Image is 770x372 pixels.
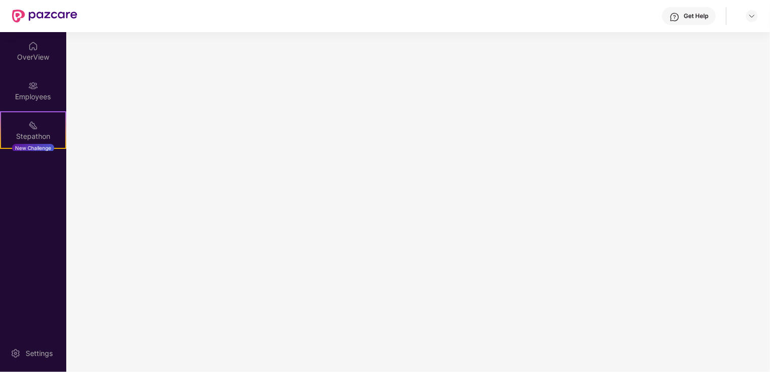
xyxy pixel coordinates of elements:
img: svg+xml;base64,PHN2ZyBpZD0iRHJvcGRvd24tMzJ4MzIiIHhtbG5zPSJodHRwOi8vd3d3LnczLm9yZy8yMDAwL3N2ZyIgd2... [748,12,756,20]
img: svg+xml;base64,PHN2ZyBpZD0iSGVscC0zMngzMiIgeG1sbnM9Imh0dHA6Ly93d3cudzMub3JnLzIwMDAvc3ZnIiB3aWR0aD... [670,12,680,22]
img: svg+xml;base64,PHN2ZyBpZD0iRW1wbG95ZWVzIiB4bWxucz0iaHR0cDovL3d3dy53My5vcmcvMjAwMC9zdmciIHdpZHRoPS... [28,81,38,91]
div: New Challenge [12,144,54,152]
div: Get Help [684,12,708,20]
div: Settings [23,348,56,358]
img: New Pazcare Logo [12,10,77,23]
img: svg+xml;base64,PHN2ZyB4bWxucz0iaHR0cDovL3d3dy53My5vcmcvMjAwMC9zdmciIHdpZHRoPSIyMSIgaGVpZ2h0PSIyMC... [28,120,38,130]
img: svg+xml;base64,PHN2ZyBpZD0iSG9tZSIgeG1sbnM9Imh0dHA6Ly93d3cudzMub3JnLzIwMDAvc3ZnIiB3aWR0aD0iMjAiIG... [28,41,38,51]
div: Stepathon [1,131,65,141]
img: svg+xml;base64,PHN2ZyBpZD0iU2V0dGluZy0yMHgyMCIgeG1sbnM9Imh0dHA6Ly93d3cudzMub3JnLzIwMDAvc3ZnIiB3aW... [11,348,21,358]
